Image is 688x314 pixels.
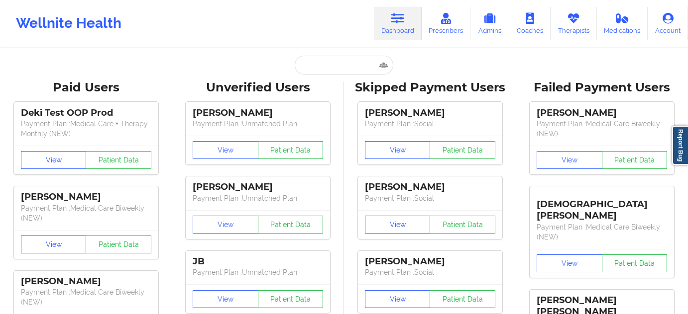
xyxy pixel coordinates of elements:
p: Payment Plan : Medical Care Biweekly (NEW) [537,119,667,139]
div: [PERSON_NAME] [193,107,323,119]
button: Patient Data [258,216,324,234]
div: Skipped Payment Users [351,80,509,95]
p: Payment Plan : Medical Care Biweekly (NEW) [21,287,151,307]
div: [PERSON_NAME] [193,181,323,193]
a: Account [648,7,688,40]
div: [PERSON_NAME] [537,107,667,119]
p: Payment Plan : Social [365,193,495,203]
button: Patient Data [86,151,151,169]
div: [PERSON_NAME] [365,181,495,193]
p: Payment Plan : Unmatched Plan [193,267,323,277]
a: Prescribers [422,7,471,40]
p: Payment Plan : Medical Care Biweekly (NEW) [537,222,667,242]
div: [PERSON_NAME] [21,191,151,203]
button: Patient Data [86,235,151,253]
div: [DEMOGRAPHIC_DATA][PERSON_NAME] [537,191,667,222]
a: Coaches [509,7,551,40]
p: Payment Plan : Medical Care Biweekly (NEW) [21,203,151,223]
button: View [21,235,87,253]
a: Medications [597,7,648,40]
p: Payment Plan : Social [365,119,495,129]
a: Admins [470,7,509,40]
button: Patient Data [602,254,668,272]
button: Patient Data [258,290,324,308]
a: Therapists [551,7,597,40]
button: View [21,151,87,169]
div: [PERSON_NAME] [365,256,495,267]
div: JB [193,256,323,267]
button: Patient Data [258,141,324,159]
div: Failed Payment Users [523,80,682,95]
button: View [537,151,602,169]
button: View [193,216,258,234]
div: [PERSON_NAME] [21,276,151,287]
div: Unverified Users [179,80,338,95]
p: Payment Plan : Medical Care + Therapy Monthly (NEW) [21,119,151,139]
div: Paid Users [7,80,165,95]
button: View [365,216,431,234]
button: Patient Data [430,216,495,234]
p: Payment Plan : Unmatched Plan [193,193,323,203]
button: Patient Data [430,141,495,159]
a: Dashboard [374,7,422,40]
button: View [365,141,431,159]
div: [PERSON_NAME] [365,107,495,119]
div: Deki Test OOP Prod [21,107,151,119]
button: View [537,254,602,272]
p: Payment Plan : Social [365,267,495,277]
a: Report Bug [672,126,688,165]
p: Payment Plan : Unmatched Plan [193,119,323,129]
button: View [193,141,258,159]
button: Patient Data [602,151,668,169]
button: View [193,290,258,308]
button: View [365,290,431,308]
button: Patient Data [430,290,495,308]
